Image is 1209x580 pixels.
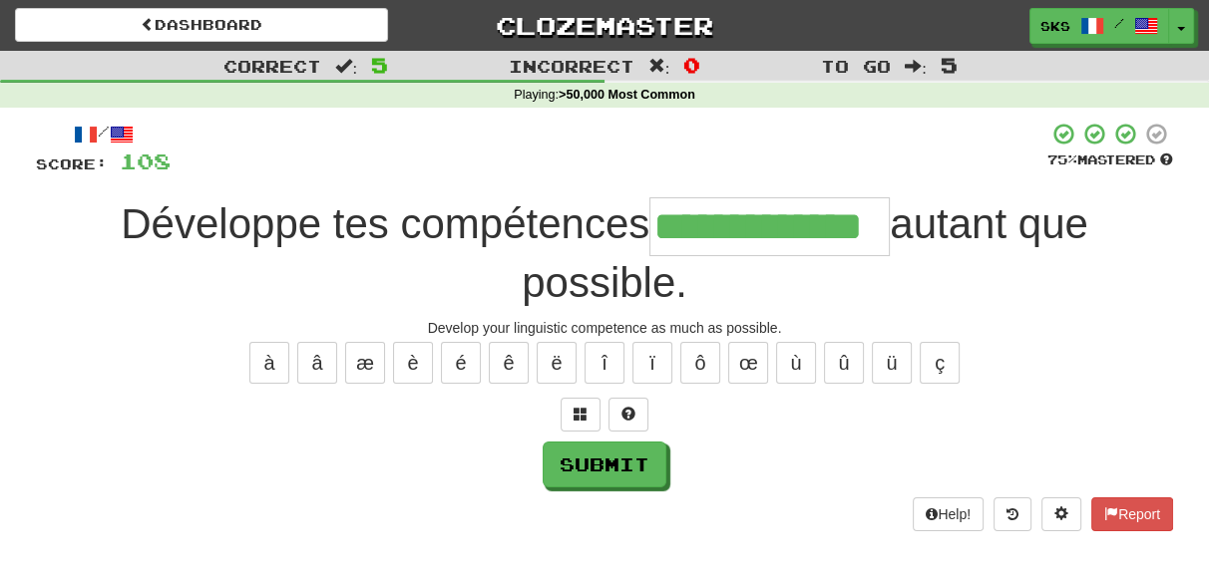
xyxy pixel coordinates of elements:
div: Mastered [1047,151,1173,169]
a: sks / [1029,8,1169,44]
button: ô [680,342,720,384]
button: î [585,342,624,384]
span: 5 [941,53,958,77]
button: Submit [543,441,666,487]
button: ê [489,342,529,384]
button: Help! [913,497,984,531]
a: Clozemaster [418,8,791,43]
button: è [393,342,433,384]
button: â [297,342,337,384]
span: Correct [223,56,321,76]
button: ü [872,342,912,384]
div: / [36,122,171,146]
a: Dashboard [15,8,388,42]
button: û [824,342,864,384]
button: Single letter hint - you only get 1 per sentence and score half the points! alt+h [608,398,648,432]
button: à [249,342,289,384]
button: œ [728,342,768,384]
span: Incorrect [509,56,634,76]
button: Report [1091,497,1173,531]
button: Switch sentence to multiple choice alt+p [561,398,601,432]
span: : [335,58,357,75]
button: ë [537,342,577,384]
button: ï [632,342,672,384]
button: Round history (alt+y) [994,497,1031,531]
button: ù [776,342,816,384]
strong: >50,000 Most Common [559,88,695,102]
div: Develop your linguistic competence as much as possible. [36,318,1173,338]
span: 75 % [1047,151,1077,167]
span: : [905,58,927,75]
span: 5 [371,53,388,77]
span: 0 [683,53,700,77]
span: To go [821,56,891,76]
span: autant que possible. [522,200,1088,305]
button: æ [345,342,385,384]
span: Développe tes compétences [121,200,649,247]
button: ç [920,342,960,384]
span: 108 [120,148,171,173]
span: : [648,58,670,75]
button: é [441,342,481,384]
span: sks [1040,17,1070,35]
span: / [1114,16,1124,30]
span: Score: [36,155,108,172]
